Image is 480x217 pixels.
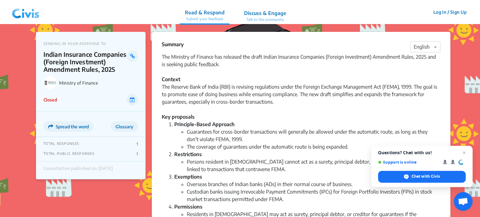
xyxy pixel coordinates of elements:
[187,188,440,203] li: Custodian banks issuing Irrevocable Payment Commitments (IPCs) for Foreign Portfolio Investors (F...
[59,80,138,86] p: Ministry of Finance
[378,160,438,165] span: Support is online
[43,96,57,103] p: Closed
[43,76,57,89] img: Ministry of Finance logo
[43,151,94,156] p: TOTAL PUBLIC RESPONSES
[136,141,138,146] p: 1
[174,204,202,210] strong: Permissions
[454,192,472,211] div: Open chat
[187,128,440,143] li: Guarantees for cross-border transactions will generally be allowed under the automatic route, as ...
[460,149,468,156] span: Close chat
[162,53,440,121] div: The Ministry of Finance has released the draft Indian Insurance Companies (Foreign Investment) Am...
[185,9,224,16] p: Read & Respond
[43,121,94,132] button: Spread the word
[162,114,195,120] strong: Key proposals
[187,143,440,150] li: The coverage of guarantees under the automatic route is being expanded.
[43,141,79,146] p: TOTAL RESPONSES
[411,174,440,179] span: Chat with Civis
[115,124,133,129] span: Glossary
[378,150,466,155] span: Questions? Chat with us!
[43,42,138,46] p: SENDING IN YOUR RESPONSE TO
[136,151,138,156] p: 1
[174,151,202,157] strong: Restrictions
[9,3,42,22] img: navlogo.png
[187,180,440,188] li: Overseas branches of Indian banks (ADs) in their normal course of business.
[56,124,89,129] span: Spread the word
[429,7,471,17] button: Log In / Sign Up
[187,158,440,173] li: Persons resident in [DEMOGRAPHIC_DATA] cannot act as a surety, principal debtor, or creditor for ...
[174,174,202,180] strong: Exemptions
[378,171,466,183] div: Chat with Civis
[111,121,138,132] button: Glossary
[244,17,286,22] p: Talk to the community
[185,16,224,22] p: Submit your feedback
[162,76,180,82] strong: Context
[162,41,184,48] p: Summary
[174,121,235,127] strong: Principle-Based Approach
[244,9,286,17] p: Discuss & Engage
[43,166,113,174] div: Consultation published on [DATE]
[43,51,127,73] p: Indian Insurance Companies (Foreign Investment) Amendment Rules, 2025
